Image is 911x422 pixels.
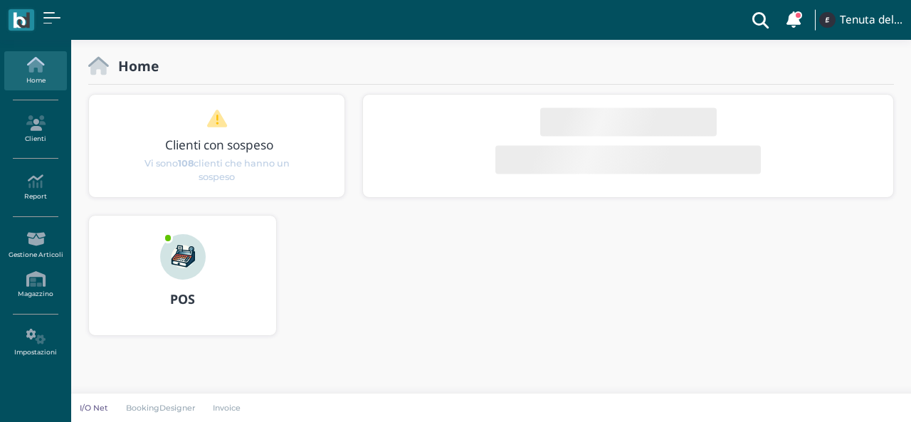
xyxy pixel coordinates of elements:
b: POS [170,290,195,307]
a: ... POS [88,215,277,353]
img: ... [819,12,835,28]
a: Clienti [4,110,66,149]
a: ... Tenuta del Barco [817,3,902,37]
span: Vi sono clienti che hanno un sospeso [142,156,293,183]
h2: Home [109,58,159,73]
img: ... [160,234,206,280]
div: 1 / 1 [89,95,345,197]
img: logo [13,12,29,28]
a: Home [4,51,66,90]
h3: Clienti con sospeso [119,138,320,152]
iframe: Help widget launcher [810,378,899,410]
a: Magazzino [4,265,66,305]
h4: Tenuta del Barco [840,14,902,26]
a: Clienti con sospeso Vi sono108clienti che hanno un sospeso [116,109,317,184]
a: Gestione Articoli [4,226,66,265]
b: 108 [178,157,194,168]
a: Impostazioni [4,323,66,362]
a: Report [4,168,66,207]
